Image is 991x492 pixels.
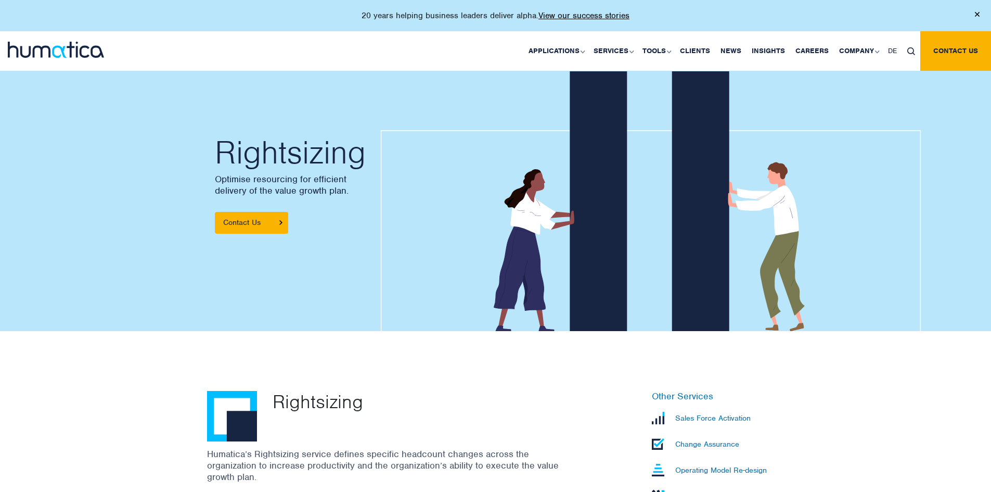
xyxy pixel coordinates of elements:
a: View our success stories [538,10,629,21]
p: Operating Model Re-design [675,465,767,475]
img: Sales Force Activation [652,412,664,424]
p: Sales Force Activation [675,413,751,423]
a: Tools [637,31,675,71]
a: Insights [747,31,790,71]
p: Humatica’s Rightsizing service defines specific headcount changes across the organization to incr... [207,448,561,483]
span: DE [888,46,897,55]
a: DE [883,31,902,71]
p: Optimise resourcing for efficient delivery of the value growth plan. [215,173,485,196]
img: about_banner1 [380,71,922,335]
p: Rightsizing [273,391,586,412]
a: Contact Us [215,212,288,234]
img: search_icon [907,47,915,55]
img: logo [8,42,104,58]
a: Company [834,31,883,71]
a: Services [588,31,637,71]
p: 20 years helping business leaders deliver alpha. [362,10,629,21]
img: arrowicon [279,220,282,225]
h2: Rightsizing [215,137,485,168]
img: Change Assurance [652,438,664,450]
a: Clients [675,31,715,71]
a: Applications [523,31,588,71]
img: Rightsizing [207,391,258,441]
img: Operating Model Re-design [652,464,664,476]
p: Change Assurance [675,439,739,449]
a: News [715,31,747,71]
a: Contact us [920,31,991,71]
a: Careers [790,31,834,71]
h6: Other Services [652,391,784,402]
